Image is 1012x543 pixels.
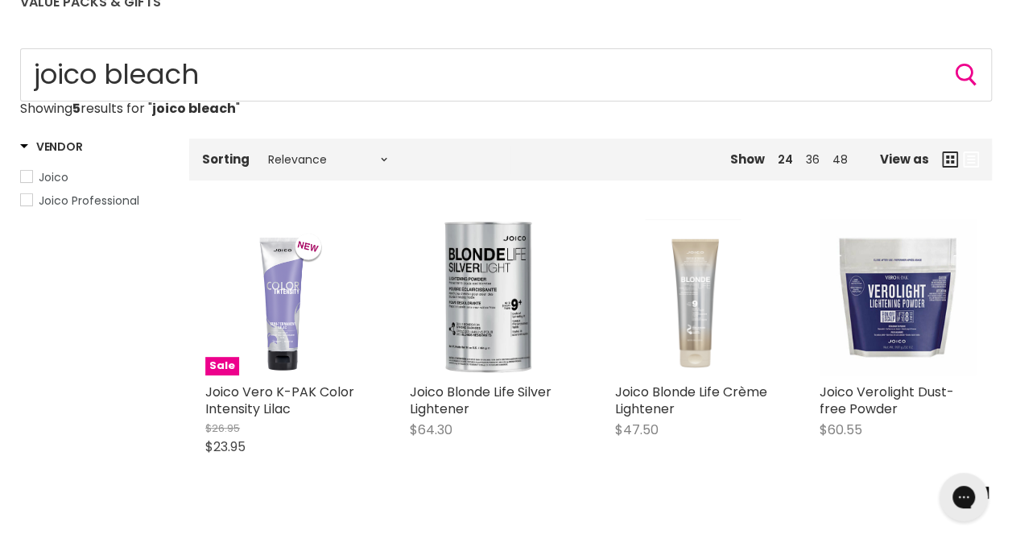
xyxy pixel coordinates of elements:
[231,219,336,375] img: Joico Vero K-PAK Color Intensity Lilac
[615,421,659,439] span: $47.50
[953,62,979,88] button: Search
[152,99,236,118] strong: joico bleach
[205,421,240,436] span: $26.95
[820,383,954,418] a: Joico Verolight Dust-free Powder
[205,437,246,456] span: $23.95
[820,219,976,375] img: Joico Verolight Dust-free Powder
[72,99,81,118] strong: 5
[20,192,169,209] a: Joico Professional
[410,421,452,439] span: $64.30
[20,48,992,102] form: Product
[39,193,139,209] span: Joico Professional
[410,383,551,418] a: Joico Blonde Life Silver Lightener
[931,467,996,527] iframe: Gorgias live chat messenger
[20,168,169,186] a: Joico
[778,151,793,168] a: 24
[205,219,361,375] a: Joico Vero K-PAK Color Intensity LilacSale
[202,152,250,166] label: Sorting
[832,151,848,168] a: 48
[645,219,741,375] img: Joico Blonde Life Crème Lightener
[205,383,354,418] a: Joico Vero K-PAK Color Intensity Lilac
[20,48,992,102] input: Search
[820,421,862,439] span: $60.55
[615,383,767,418] a: Joico Blonde Life Crème Lightener
[730,151,765,168] span: Show
[39,169,68,185] span: Joico
[615,219,771,375] a: Joico Blonde Life Crème Lightener
[410,219,566,375] img: Joico Blonde Life Silver Lightener
[20,139,82,155] h3: Vendor
[20,102,992,116] p: Showing results for " "
[806,151,820,168] a: 36
[205,357,239,375] span: Sale
[880,152,929,166] span: View as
